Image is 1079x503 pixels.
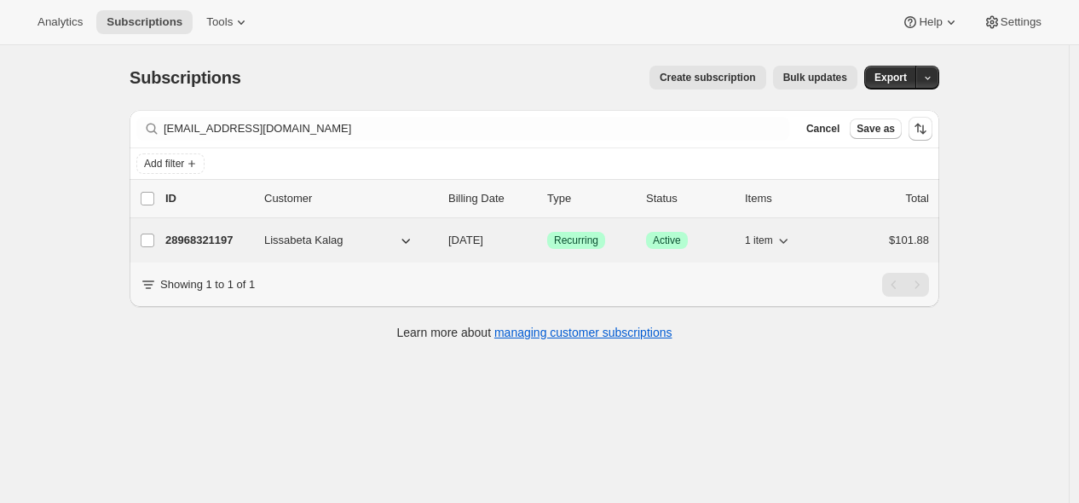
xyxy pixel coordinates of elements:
span: 1 item [745,234,773,247]
div: Type [547,190,632,207]
button: Create subscription [649,66,766,90]
p: Customer [264,190,435,207]
span: Cancel [806,122,840,136]
p: Learn more about [397,324,672,341]
span: [DATE] [448,234,483,246]
button: Save as [850,119,902,139]
button: Lissabeta Kalag [254,227,424,254]
span: Export [874,71,907,84]
span: Subscriptions [130,68,241,87]
button: Add filter [136,153,205,174]
span: Help [919,15,942,29]
button: Cancel [799,119,846,139]
button: Bulk updates [773,66,857,90]
p: Showing 1 to 1 of 1 [160,276,255,293]
p: Billing Date [448,190,534,207]
a: managing customer subscriptions [494,326,672,339]
button: Help [891,10,969,34]
button: Export [864,66,917,90]
p: 28968321197 [165,232,251,249]
button: 1 item [745,228,792,252]
p: Total [906,190,929,207]
span: Active [653,234,681,247]
button: Analytics [27,10,93,34]
span: $101.88 [889,234,929,246]
span: Analytics [38,15,83,29]
span: Tools [206,15,233,29]
span: Subscriptions [107,15,182,29]
input: Filter subscribers [164,117,789,141]
span: Add filter [144,157,184,171]
button: Subscriptions [96,10,193,34]
nav: Pagination [882,273,929,297]
button: Settings [973,10,1052,34]
span: Create subscription [660,71,756,84]
p: Status [646,190,731,207]
span: Bulk updates [783,71,847,84]
span: Settings [1001,15,1041,29]
span: Save as [857,122,895,136]
div: Items [745,190,830,207]
div: IDCustomerBilling DateTypeStatusItemsTotal [165,190,929,207]
span: Lissabeta Kalag [264,232,343,249]
button: Sort the results [909,117,932,141]
button: Tools [196,10,260,34]
div: 28968321197Lissabeta Kalag[DATE]SuccessRecurringSuccessActive1 item$101.88 [165,228,929,252]
span: Recurring [554,234,598,247]
p: ID [165,190,251,207]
